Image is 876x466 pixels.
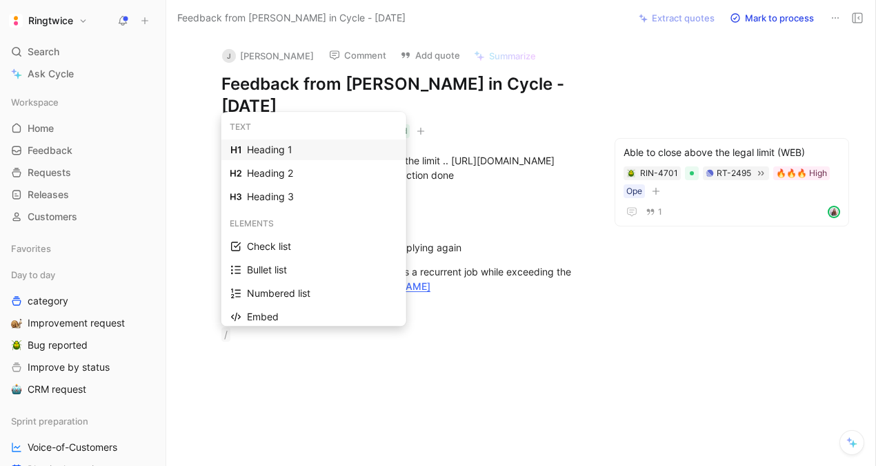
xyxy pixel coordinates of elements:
div: Favorites [6,238,160,259]
span: Search [28,43,59,60]
span: Favorites [11,242,51,255]
span: / [221,327,230,342]
h1: Ringtwice [28,14,73,27]
a: Ask Cycle [6,64,160,84]
span: Workspace [11,95,59,109]
span: Improvement request [28,316,125,330]
div: Workspace [6,92,160,113]
span: Feedback [28,144,72,157]
img: avatar [829,207,839,217]
div: Sprint preparation [6,411,160,431]
div: Day to daycategory🐌Improvement request🪲Bug reportedImprove by status🤖CRM request [6,264,160,400]
div: Able to close above the legal limit (WEB) [624,144,840,161]
div: Search [6,41,160,62]
button: 🪲 [626,168,636,178]
button: View actions [141,316,155,330]
button: 🤖 [8,381,25,398]
div: Ope [626,184,642,198]
h3: text [230,120,398,134]
div: Heading 3 [247,188,397,205]
span: Ask Cycle [28,66,74,82]
span: Improve by status [28,360,110,374]
div: Heading 2 [247,165,397,182]
a: 🐌Improvement request [6,313,160,333]
div: Embed [247,309,397,325]
a: Home [6,118,160,139]
a: Customers [6,206,160,227]
img: 🤖 [11,384,22,395]
div: RT-2495 [717,166,751,180]
span: CRM request [28,382,86,396]
div: Heading 1 [247,142,397,158]
span: Sprint preparation [11,414,88,428]
div: RIN-4701 [640,166,678,180]
button: Summarize [468,46,542,66]
span: Day to day [11,268,55,282]
button: 1 [643,204,665,220]
button: Extract quotes [633,8,721,28]
a: 🤖CRM request [6,379,160,400]
img: 🪲 [627,169,635,177]
button: View actions [141,338,155,352]
button: J[PERSON_NAME] [216,46,320,66]
button: Mark to process [724,8,820,28]
span: Releases [28,188,69,202]
button: Comment [323,46,392,65]
a: Releases [6,184,160,205]
button: 🐌 [8,315,25,331]
div: Bullet list [247,262,397,278]
button: View actions [141,382,155,396]
a: Improve by status [6,357,160,378]
span: Feedback from [PERSON_NAME] in Cycle - [DATE] [177,10,406,26]
button: Add quote [394,46,466,65]
span: 1 [658,208,662,216]
img: 🪲 [11,340,22,351]
button: RingtwiceRingtwice [6,11,91,30]
span: Home [28,122,54,135]
button: View actions [141,440,155,454]
a: Voice-of-Customers [6,437,160,458]
span: Bug reported [28,338,88,352]
button: 🪲 [8,337,25,353]
span: category [28,294,68,308]
a: Requests [6,162,160,183]
button: View actions [141,294,155,308]
a: category [6,291,160,311]
span: Voice-of-Customers [28,440,117,454]
div: Numbered list [247,285,397,302]
button: View actions [141,360,155,374]
h1: Feedback from [PERSON_NAME] in Cycle - [DATE] [221,73,588,117]
h3: elements [230,217,398,231]
a: 🪲Bug reported [6,335,160,356]
span: Summarize [489,50,536,62]
div: Check list [247,238,397,255]
div: J [222,49,236,63]
img: Ringtwice [9,14,23,28]
div: Day to day [6,264,160,285]
span: Requests [28,166,71,179]
a: Feedback [6,140,160,161]
span: Customers [28,210,77,224]
img: 🐌 [11,318,22,329]
div: 🔥🔥🔥 High [776,166,827,180]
